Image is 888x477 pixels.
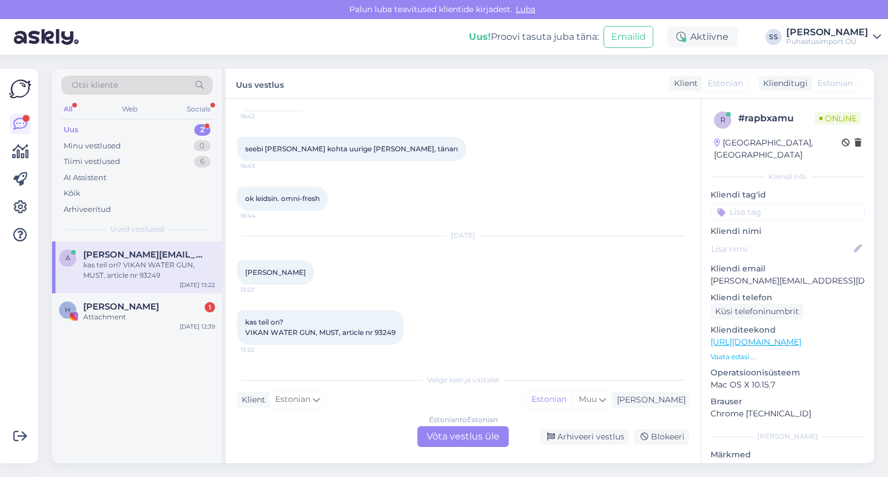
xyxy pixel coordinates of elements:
[240,112,284,121] span: 16:42
[9,78,31,100] img: Askly Logo
[83,260,215,281] div: kas teil on? VIKAN WATER GUN, MUST, article nr 93249
[240,211,284,220] span: 16:44
[245,318,395,337] span: kas teil on? VIKAN WATER GUN, MUST, article nr 93249
[236,76,284,91] label: Uus vestlus
[786,37,868,46] div: Puhastusimport OÜ
[711,367,865,379] p: Operatsioonisüsteem
[237,375,689,385] div: Valige keel ja vastake
[711,408,865,420] p: Chrome [TECHNICAL_ID]
[205,302,215,312] div: 1
[245,144,458,153] span: seebi [PERSON_NAME] kohta uurige [PERSON_NAME], tänan
[64,124,79,136] div: Uus
[72,79,118,91] span: Otsi kliente
[64,156,120,167] div: Tiimi vestlused
[83,312,215,322] div: Attachment
[711,189,865,201] p: Kliendi tag'id
[240,345,284,354] span: 13:22
[64,204,111,215] div: Arhiveeritud
[612,394,686,406] div: [PERSON_NAME]
[83,301,159,312] span: Helge Alt
[738,111,815,125] div: # rapbxamu
[526,391,572,408] div: Estonian
[711,431,865,442] div: [PERSON_NAME]
[240,162,284,170] span: 16:43
[245,268,306,277] span: [PERSON_NAME]
[275,393,310,406] span: Estonian
[65,254,71,262] span: a
[786,28,881,46] a: [PERSON_NAME]Puhastusimport OÜ
[469,30,599,44] div: Proovi tasuta juba täna:
[604,26,653,48] button: Emailid
[711,379,865,391] p: Mac OS X 10.15.7
[180,281,215,289] div: [DATE] 13:22
[184,102,213,117] div: Socials
[711,304,804,319] div: Küsi telefoninumbrit
[711,172,865,182] div: Kliendi info
[65,305,71,314] span: H
[417,426,509,447] div: Võta vestlus üle
[711,337,801,347] a: [URL][DOMAIN_NAME]
[765,29,782,45] div: SS
[815,112,861,125] span: Online
[667,27,738,47] div: Aktiivne
[245,194,320,203] span: ok leidsin. omni-fresh
[194,140,210,152] div: 0
[711,275,865,287] p: [PERSON_NAME][EMAIL_ADDRESS][DOMAIN_NAME]
[64,172,106,184] div: AI Assistent
[512,4,539,14] span: Luba
[237,230,689,241] div: [DATE]
[711,449,865,461] p: Märkmed
[634,429,689,445] div: Blokeeri
[540,429,629,445] div: Arhiveeri vestlus
[711,292,865,304] p: Kliendi telefon
[711,203,865,221] input: Lisa tag
[194,124,210,136] div: 2
[711,263,865,275] p: Kliendi email
[194,156,210,167] div: 6
[817,77,853,90] span: Estonian
[579,394,597,404] span: Muu
[83,249,203,260] span: artur@kaaviar.ee
[237,394,265,406] div: Klient
[61,102,75,117] div: All
[469,31,491,42] b: Uus!
[758,77,808,90] div: Klienditugi
[180,322,215,331] div: [DATE] 12:39
[429,415,498,425] div: Estonian to Estonian
[64,140,121,152] div: Minu vestlused
[110,224,164,234] span: Uued vestlused
[120,102,140,117] div: Web
[711,396,865,408] p: Brauser
[711,324,865,336] p: Klienditeekond
[711,352,865,362] p: Vaata edasi ...
[714,137,842,161] div: [GEOGRAPHIC_DATA], [GEOGRAPHIC_DATA]
[720,115,726,124] span: r
[669,77,698,90] div: Klient
[64,188,80,199] div: Kõik
[786,28,868,37] div: [PERSON_NAME]
[711,225,865,237] p: Kliendi nimi
[240,285,284,294] span: 13:22
[708,77,743,90] span: Estonian
[711,243,852,255] input: Lisa nimi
